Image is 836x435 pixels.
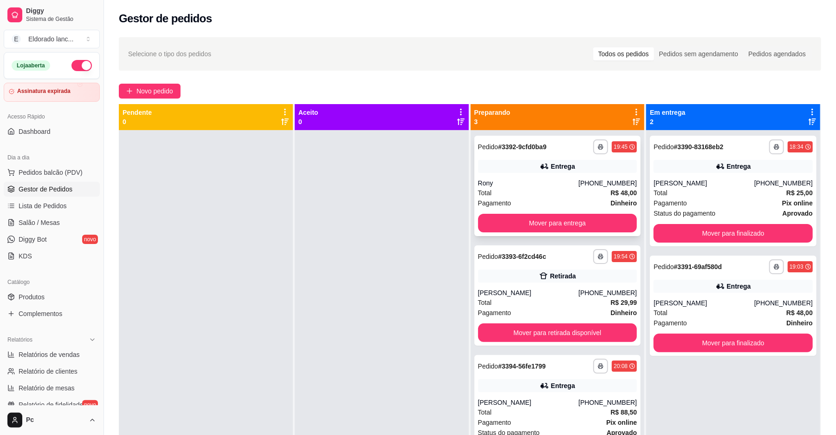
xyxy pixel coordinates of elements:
[654,308,668,318] span: Total
[478,417,512,428] span: Pagamento
[790,143,804,151] div: 18:34
[19,127,51,136] span: Dashboard
[498,362,546,370] strong: # 3394-56fe1799
[478,323,637,342] button: Mover para retirada disponível
[674,143,724,151] strong: # 3390-83168eb2
[4,124,100,139] a: Dashboard
[474,108,511,117] p: Preparando
[4,249,100,264] a: KDS
[19,201,67,211] span: Lista de Pedidos
[498,143,546,151] strong: # 3392-9cfd0ba9
[19,218,60,227] span: Salão / Mesas
[614,143,628,151] div: 19:45
[606,419,637,426] strong: Pix online
[654,47,743,60] div: Pedidos sem agendamento
[578,398,637,407] div: [PHONE_NUMBER]
[28,34,73,44] div: Eldorado lanc ...
[790,263,804,270] div: 19:03
[4,397,100,412] a: Relatório de fidelidadenovo
[754,178,813,188] div: [PHONE_NUMBER]
[551,381,575,390] div: Entrega
[19,168,83,177] span: Pedidos balcão (PDV)
[654,263,674,270] span: Pedido
[610,299,637,306] strong: R$ 29,99
[19,292,45,302] span: Produtos
[578,288,637,297] div: [PHONE_NUMBER]
[478,214,637,232] button: Mover para entrega
[19,367,78,376] span: Relatório de clientes
[654,143,674,151] span: Pedido
[654,318,687,328] span: Pagamento
[614,253,628,260] div: 19:54
[4,364,100,379] a: Relatório de clientes
[614,362,628,370] div: 20:08
[654,188,668,198] span: Total
[593,47,654,60] div: Todos os pedidos
[654,298,754,308] div: [PERSON_NAME]
[478,198,512,208] span: Pagamento
[786,319,813,327] strong: Dinheiro
[12,34,21,44] span: E
[17,88,71,95] article: Assinatura expirada
[478,308,512,318] span: Pagamento
[4,109,100,124] div: Acesso Rápido
[743,47,811,60] div: Pedidos agendados
[674,263,722,270] strong: # 3391-69af580d
[126,88,133,94] span: plus
[478,253,499,260] span: Pedido
[4,306,100,321] a: Complementos
[123,117,152,126] p: 0
[4,83,100,102] a: Assinatura expirada
[4,4,100,26] a: DiggySistema de Gestão
[550,271,576,281] div: Retirada
[4,347,100,362] a: Relatórios de vendas
[19,185,72,194] span: Gestor de Pedidos
[786,189,813,197] strong: R$ 25,00
[4,381,100,395] a: Relatório de mesas
[4,275,100,290] div: Catálogo
[551,162,575,171] div: Entrega
[26,416,85,424] span: Pc
[654,334,813,352] button: Mover para finalizado
[4,409,100,431] button: Pc
[19,400,83,409] span: Relatório de fidelidade
[478,362,499,370] span: Pedido
[26,7,96,15] span: Diggy
[4,232,100,247] a: Diggy Botnovo
[478,288,579,297] div: [PERSON_NAME]
[727,162,751,171] div: Entrega
[4,165,100,180] button: Pedidos balcão (PDV)
[19,235,47,244] span: Diggy Bot
[4,150,100,165] div: Dia a dia
[610,199,637,207] strong: Dinheiro
[754,298,813,308] div: [PHONE_NUMBER]
[610,309,637,316] strong: Dinheiro
[610,189,637,197] strong: R$ 48,00
[478,178,579,188] div: Rony
[478,143,499,151] span: Pedido
[71,60,92,71] button: Alterar Status
[4,290,100,304] a: Produtos
[478,398,579,407] div: [PERSON_NAME]
[474,117,511,126] p: 3
[12,60,50,71] div: Loja aberta
[7,336,32,343] span: Relatórios
[19,350,80,359] span: Relatórios de vendas
[478,407,492,417] span: Total
[654,178,754,188] div: [PERSON_NAME]
[4,182,100,197] a: Gestor de Pedidos
[478,297,492,308] span: Total
[654,208,715,218] span: Status do pagamento
[123,108,152,117] p: Pendente
[783,210,813,217] strong: aprovado
[650,117,685,126] p: 2
[650,108,685,117] p: Em entrega
[136,86,173,96] span: Novo pedido
[498,253,546,260] strong: # 3393-6f2cd46c
[128,49,211,59] span: Selecione o tipo dos pedidos
[727,282,751,291] div: Entrega
[4,30,100,48] button: Select a team
[4,198,100,213] a: Lista de Pedidos
[119,11,212,26] h2: Gestor de pedidos
[298,108,318,117] p: Aceito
